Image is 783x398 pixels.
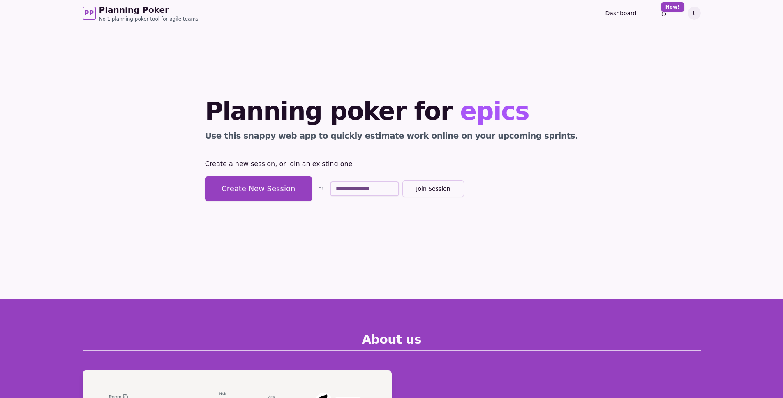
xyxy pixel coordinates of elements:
[605,9,637,17] a: Dashboard
[319,185,323,192] span: or
[460,97,529,125] span: epics
[402,180,464,197] button: Join Session
[205,176,312,201] button: Create New Session
[688,7,701,20] button: t
[661,2,684,12] div: New!
[205,99,578,123] h1: Planning poker for
[99,4,199,16] span: Planning Poker
[205,158,578,170] p: Create a new session, or join an existing one
[83,4,199,22] a: PPPlanning PokerNo.1 planning poker tool for agile teams
[656,6,671,21] button: New!
[84,8,94,18] span: PP
[205,130,578,145] h2: Use this snappy web app to quickly estimate work online on your upcoming sprints.
[83,332,701,351] h2: About us
[99,16,199,22] span: No.1 planning poker tool for agile teams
